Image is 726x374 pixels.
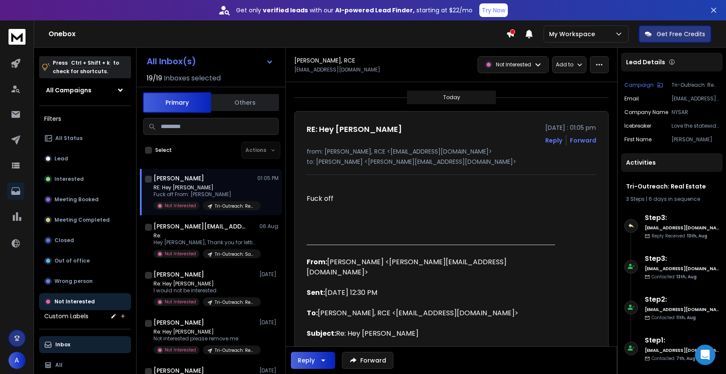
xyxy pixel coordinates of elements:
[154,335,256,342] p: Not interested please remove me
[626,195,645,203] span: 3 Steps
[645,306,719,313] h6: [EMAIL_ADDRESS][DOMAIN_NAME]
[672,109,719,116] p: NYSAR
[165,299,196,305] p: Not Interested
[626,196,717,203] div: |
[54,298,95,305] p: Not Interested
[154,239,256,246] p: Hey [PERSON_NAME], Thank you for letting
[624,136,652,143] p: First Name
[54,155,68,162] p: Lead
[645,266,719,272] h6: [EMAIL_ADDRESS][DOMAIN_NAME]
[621,153,723,172] div: Activities
[443,94,460,101] p: Today
[9,352,26,369] button: A
[259,223,279,230] p: 06 Aug
[154,287,256,294] p: I would not be interested.
[298,356,315,365] div: Reply
[307,328,336,338] b: Subject:
[39,211,131,228] button: Meeting Completed
[263,6,308,14] strong: verified leads
[259,319,279,326] p: [DATE]
[9,29,26,45] img: logo
[645,225,719,231] h6: [EMAIL_ADDRESS][DOMAIN_NAME]
[676,274,697,280] span: 13th, Aug
[154,318,204,327] h1: [PERSON_NAME]
[46,86,91,94] h1: All Campaigns
[54,237,74,244] p: Closed
[624,109,668,116] p: Company Name
[291,352,335,369] button: Reply
[215,251,256,257] p: Tri-Outreach: SaaS/Tech
[259,367,279,374] p: [DATE]
[570,136,596,145] div: Forward
[639,26,711,43] button: Get Free Credits
[154,232,256,239] p: Re:
[165,251,196,257] p: Not Interested
[672,82,719,89] p: Tri-Outreach: Real Estate
[626,182,717,191] h1: Tri-Outreach: Real Estate
[624,82,654,89] p: Campaign
[545,136,562,145] button: Reply
[147,73,162,83] span: 19 / 19
[39,191,131,208] button: Meeting Booked
[53,59,119,76] p: Press to check for shortcuts.
[657,30,705,38] p: Get Free Credits
[39,171,131,188] button: Interested
[645,213,719,223] h6: Step 3 :
[645,294,719,305] h6: Step 2 :
[645,347,719,354] h6: [EMAIL_ADDRESS][DOMAIN_NAME]
[626,58,665,66] p: Lead Details
[143,92,211,113] button: Primary
[39,150,131,167] button: Lead
[55,341,70,348] p: Inbox
[549,30,598,38] p: My Workspace
[164,73,221,83] h3: Inboxes selected
[307,157,596,166] p: to: [PERSON_NAME] <[PERSON_NAME][EMAIL_ADDRESS][DOMAIN_NAME]>
[624,123,651,129] p: icebreaker
[155,147,172,154] label: Select
[215,203,256,209] p: Tri-Outreach: Real Estate
[215,347,256,354] p: Tri-Outreach: Real Estate
[39,232,131,249] button: Closed
[54,257,90,264] p: Out of office
[154,270,204,279] h1: [PERSON_NAME]
[39,252,131,269] button: Out of office
[147,57,196,66] h1: All Inbox(s)
[645,335,719,345] h6: Step 1 :
[545,123,596,132] p: [DATE] : 01:05 pm
[257,175,279,182] p: 01:05 PM
[652,233,707,239] p: Reply Received
[645,254,719,264] h6: Step 3 :
[236,6,473,14] p: Get only with our starting at $22/mo
[55,135,83,142] p: All Status
[54,278,93,285] p: Wrong person
[259,271,279,278] p: [DATE]
[652,274,697,280] p: Contacted
[39,113,131,125] h3: Filters
[695,345,715,365] div: Open Intercom Messenger
[294,56,355,65] h1: [PERSON_NAME], RCE
[44,312,88,320] h3: Custom Labels
[39,336,131,353] button: Inbox
[39,130,131,147] button: All Status
[676,355,695,362] span: 7th, Aug
[676,314,696,321] span: 11th, Aug
[556,61,573,68] p: Add to
[307,257,555,339] p: [PERSON_NAME] <[PERSON_NAME][EMAIL_ADDRESS][DOMAIN_NAME]> [DATE] 12:30 PM [PERSON_NAME], RCE <[EM...
[211,93,279,112] button: Others
[687,233,707,239] span: 13th, Aug
[652,314,696,321] p: Contacted
[48,29,506,39] h1: Onebox
[294,66,380,73] p: [EMAIL_ADDRESS][DOMAIN_NAME]
[54,176,84,183] p: Interested
[54,217,110,223] p: Meeting Completed
[496,61,531,68] p: Not Interested
[55,362,63,368] p: All
[39,82,131,99] button: All Campaigns
[307,257,327,267] b: From:
[307,123,402,135] h1: RE: Hey [PERSON_NAME]
[165,347,196,353] p: Not Interested
[154,174,204,183] h1: [PERSON_NAME]
[335,6,415,14] strong: AI-powered Lead Finder,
